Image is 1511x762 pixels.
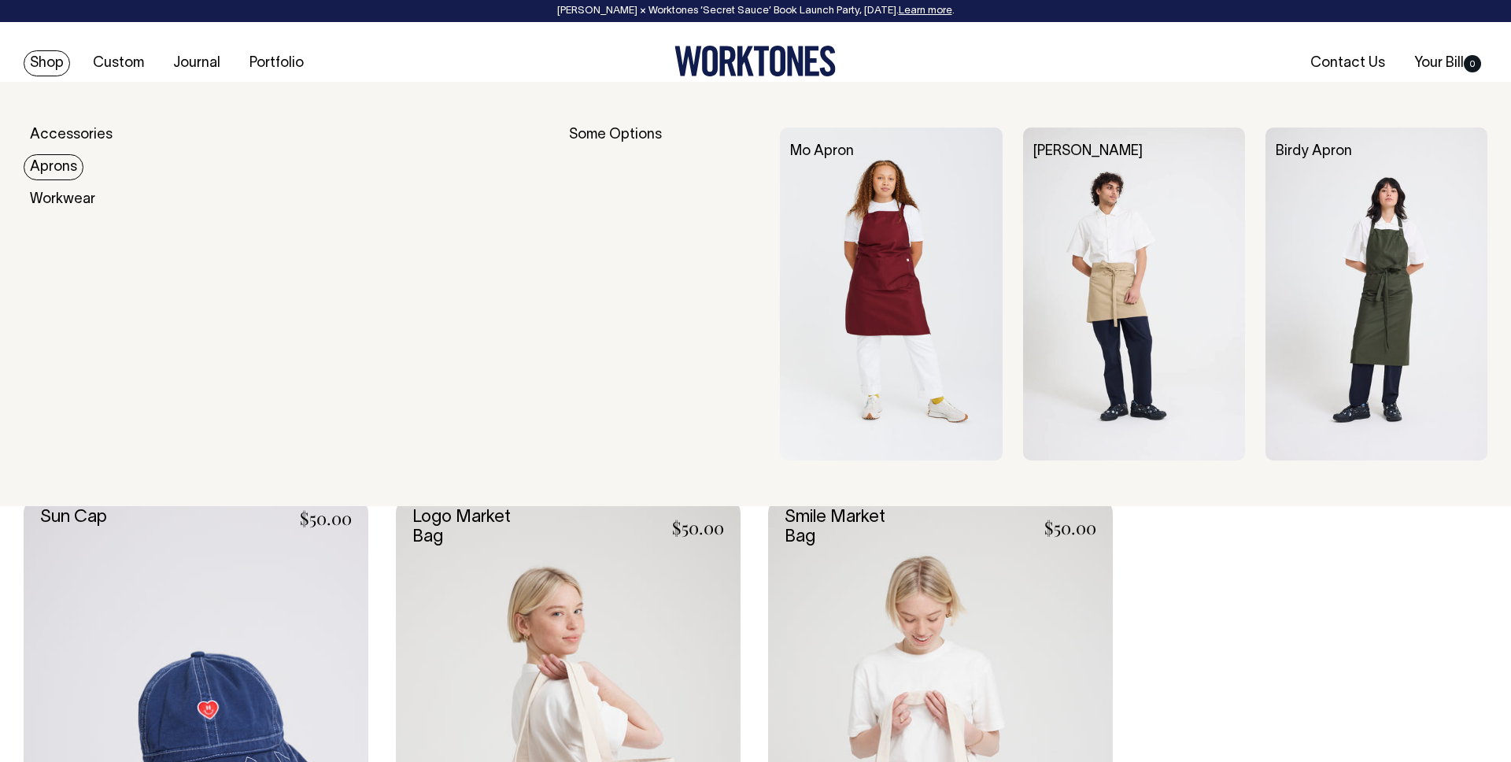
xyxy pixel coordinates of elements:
[1408,50,1487,76] a: Your Bill0
[24,154,83,180] a: Aprons
[1304,50,1391,76] a: Contact Us
[790,145,854,158] a: Mo Apron
[1464,55,1481,72] span: 0
[24,187,102,213] a: Workwear
[24,122,119,148] a: Accessories
[1023,128,1245,461] img: Bobby Apron
[167,50,227,76] a: Journal
[1033,145,1143,158] a: [PERSON_NAME]
[16,6,1495,17] div: [PERSON_NAME] × Worktones ‘Secret Sauce’ Book Launch Party, [DATE]. .
[569,128,759,461] div: Some Options
[1265,128,1487,461] img: Birdy Apron
[899,6,952,16] a: Learn more
[243,50,310,76] a: Portfolio
[1276,145,1352,158] a: Birdy Apron
[780,128,1002,461] img: Mo Apron
[24,50,70,76] a: Shop
[87,50,150,76] a: Custom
